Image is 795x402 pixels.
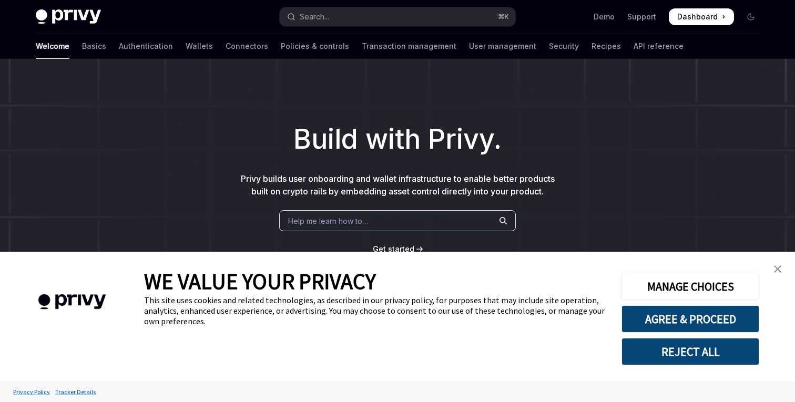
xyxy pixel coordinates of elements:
a: Privacy Policy [11,383,53,401]
img: dark logo [36,9,101,24]
img: company logo [16,279,128,325]
a: Policies & controls [281,34,349,59]
button: AGREE & PROCEED [621,305,759,333]
a: Dashboard [669,8,734,25]
a: Authentication [119,34,173,59]
button: MANAGE CHOICES [621,273,759,300]
a: User management [469,34,536,59]
button: Toggle dark mode [742,8,759,25]
a: API reference [634,34,684,59]
a: Recipes [592,34,621,59]
a: Wallets [186,34,213,59]
a: close banner [767,259,788,280]
a: Transaction management [362,34,456,59]
div: Search... [300,11,329,23]
a: Get started [373,244,414,254]
a: Security [549,34,579,59]
img: close banner [774,265,781,273]
a: Demo [594,12,615,22]
span: Get started [373,244,414,253]
h1: Build with Privy. [17,119,778,160]
a: Tracker Details [53,383,98,401]
span: ⌘ K [498,13,509,21]
button: Open search [280,7,515,26]
span: Dashboard [677,12,718,22]
button: REJECT ALL [621,338,759,365]
span: Help me learn how to… [288,215,368,226]
a: Connectors [226,34,268,59]
span: WE VALUE YOUR PRIVACY [144,267,376,295]
a: Welcome [36,34,69,59]
span: Privy builds user onboarding and wallet infrastructure to enable better products built on crypto ... [241,173,555,197]
div: This site uses cookies and related technologies, as described in our privacy policy, for purposes... [144,295,606,326]
a: Support [627,12,656,22]
a: Basics [82,34,106,59]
